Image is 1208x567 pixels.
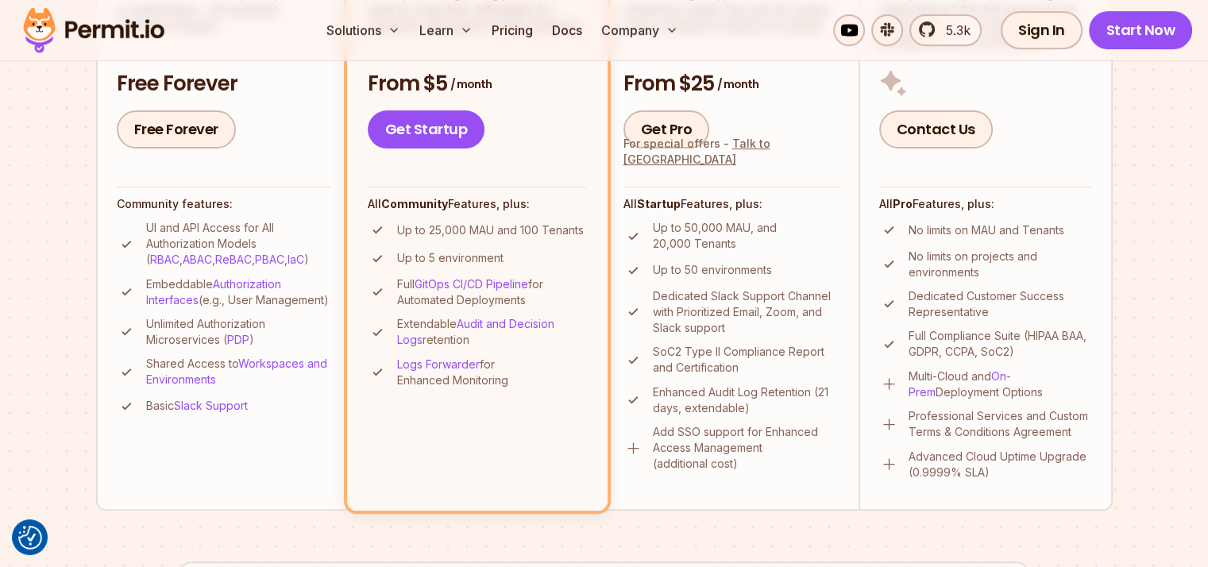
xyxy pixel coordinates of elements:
[117,196,331,212] h4: Community features:
[415,277,528,291] a: GitOps CI/CD Pipeline
[146,277,281,307] a: Authorization Interfaces
[397,222,584,238] p: Up to 25,000 MAU and 100 Tenants
[623,136,839,168] div: For special offers -
[16,3,172,57] img: Permit logo
[909,369,1011,399] a: On-Prem
[227,333,249,346] a: PDP
[18,526,42,550] button: Consent Preferences
[368,70,587,98] h3: From $5
[1089,11,1193,49] a: Start Now
[595,14,685,46] button: Company
[18,526,42,550] img: Revisit consent button
[653,424,839,472] p: Add SSO support for Enhanced Access Management (additional cost)
[320,14,407,46] button: Solutions
[909,449,1092,480] p: Advanced Cloud Uptime Upgrade (0.9999% SLA)
[368,196,587,212] h4: All Features, plus:
[623,110,710,148] a: Get Pro
[893,197,913,210] strong: Pro
[909,328,1092,360] p: Full Compliance Suite (HIPAA BAA, GDPR, CCPA, SoC2)
[146,316,331,348] p: Unlimited Authorization Microservices ( )
[909,288,1092,320] p: Dedicated Customer Success Representative
[117,70,331,98] h3: Free Forever
[397,276,587,308] p: Full for Automated Deployments
[397,357,587,388] p: for Enhanced Monitoring
[909,249,1092,280] p: No limits on projects and environments
[1001,11,1083,49] a: Sign In
[146,276,331,308] p: Embeddable (e.g., User Management)
[879,196,1092,212] h4: All Features, plus:
[146,356,331,388] p: Shared Access to
[397,316,587,348] p: Extendable retention
[909,368,1092,400] p: Multi-Cloud and Deployment Options
[146,398,248,414] p: Basic
[368,110,485,148] a: Get Startup
[653,288,839,336] p: Dedicated Slack Support Channel with Prioritized Email, Zoom, and Slack support
[215,253,252,266] a: ReBAC
[623,196,839,212] h4: All Features, plus:
[623,70,839,98] h3: From $25
[397,317,554,346] a: Audit and Decision Logs
[150,253,179,266] a: RBAC
[546,14,589,46] a: Docs
[397,357,480,371] a: Logs Forwarder
[909,222,1064,238] p: No limits on MAU and Tenants
[653,344,839,376] p: SoC2 Type II Compliance Report and Certification
[637,197,681,210] strong: Startup
[653,384,839,416] p: Enhanced Audit Log Retention (21 days, extendable)
[174,399,248,412] a: Slack Support
[413,14,479,46] button: Learn
[717,76,758,92] span: / month
[653,220,839,252] p: Up to 50,000 MAU, and 20,000 Tenants
[381,197,448,210] strong: Community
[397,250,504,266] p: Up to 5 environment
[255,253,284,266] a: PBAC
[879,110,993,148] a: Contact Us
[485,14,539,46] a: Pricing
[450,76,492,92] span: / month
[146,220,331,268] p: UI and API Access for All Authorization Models ( , , , , )
[117,110,236,148] a: Free Forever
[909,14,982,46] a: 5.3k
[288,253,304,266] a: IaC
[183,253,212,266] a: ABAC
[936,21,971,40] span: 5.3k
[909,408,1092,440] p: Professional Services and Custom Terms & Conditions Agreement
[653,262,772,278] p: Up to 50 environments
